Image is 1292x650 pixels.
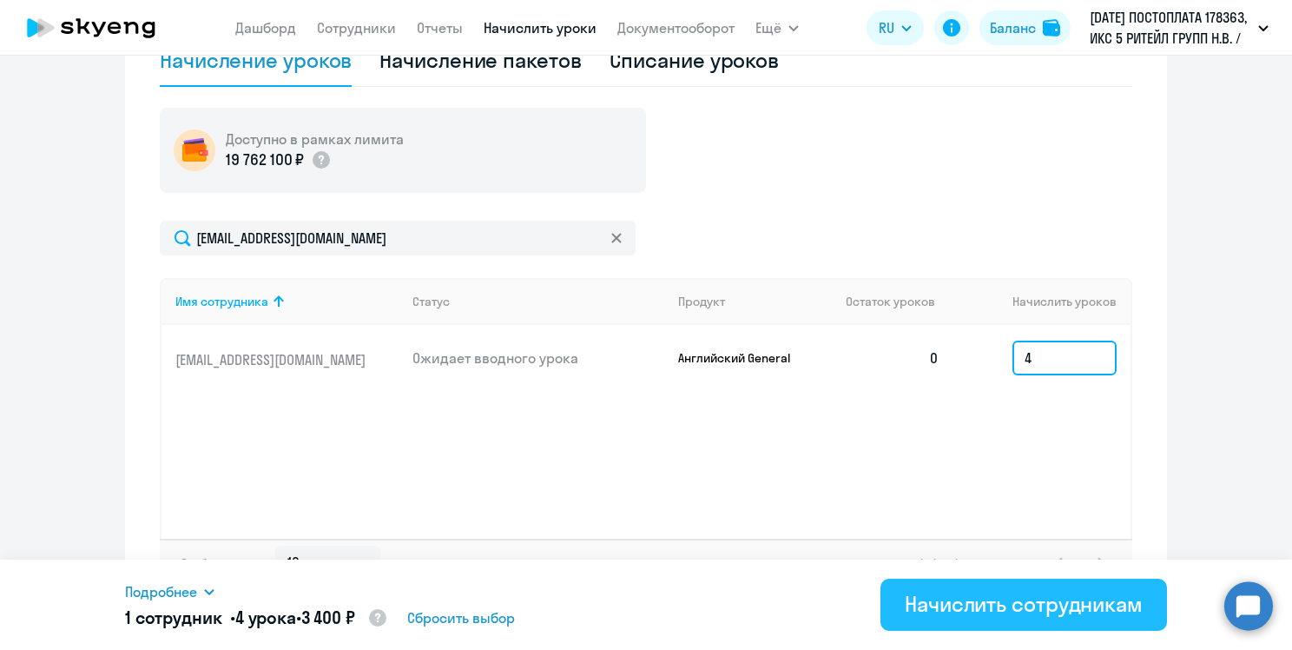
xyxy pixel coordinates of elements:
[979,10,1071,45] button: Балансbalance
[846,294,953,309] div: Остаток уроков
[174,129,215,171] img: wallet-circle.png
[880,579,1167,631] button: Начислить сотрудникам
[832,325,953,391] td: 0
[1081,7,1277,49] button: [DATE] ПОСТОПЛАТА 178363, ИКС 5 РИТЕЙЛ ГРУПП Н.В. / X5 RETAIL GROUP N.V.
[160,221,636,255] input: Поиск по имени, email, продукту или статусу
[1043,19,1060,36] img: balance
[1090,7,1251,49] p: [DATE] ПОСТОПЛАТА 178363, ИКС 5 РИТЕЙЛ ГРУПП Н.В. / X5 RETAIL GROUP N.V.
[175,347,399,369] a: [EMAIL_ADDRESS][DOMAIN_NAME]
[484,19,597,36] a: Начислить уроки
[905,590,1143,618] div: Начислить сотрудникам
[617,19,735,36] a: Документооборот
[953,278,1130,325] th: Начислить уроков
[235,19,296,36] a: Дашборд
[846,294,935,309] span: Остаток уроков
[678,294,725,309] div: Продукт
[125,581,197,602] span: Подробнее
[412,294,664,309] div: Статус
[867,10,924,45] button: RU
[678,294,833,309] div: Продукт
[412,348,664,368] p: Ожидает вводного урока
[160,46,352,74] div: Начисление уроков
[226,149,304,171] p: 19 762 100 ₽
[226,129,404,149] h5: Доступно в рамках лимита
[417,19,463,36] a: Отчеты
[412,294,450,309] div: Статус
[879,17,894,38] span: RU
[379,46,581,74] div: Начисление пакетов
[920,555,1028,571] span: 1 - 1 из 1 сотрудника
[678,350,808,366] p: Английский General
[175,350,370,369] p: [EMAIL_ADDRESS][DOMAIN_NAME]
[755,10,799,45] button: Ещё
[301,607,355,628] span: 3 400 ₽
[755,17,781,38] span: Ещё
[125,606,388,632] h5: 1 сотрудник • •
[407,607,515,628] span: Сбросить выбор
[990,17,1036,38] div: Баланс
[181,555,268,571] span: Отображать по:
[317,19,396,36] a: Сотрудники
[235,607,296,628] span: 4 урока
[175,294,268,309] div: Имя сотрудника
[175,294,399,309] div: Имя сотрудника
[610,46,780,74] div: Списание уроков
